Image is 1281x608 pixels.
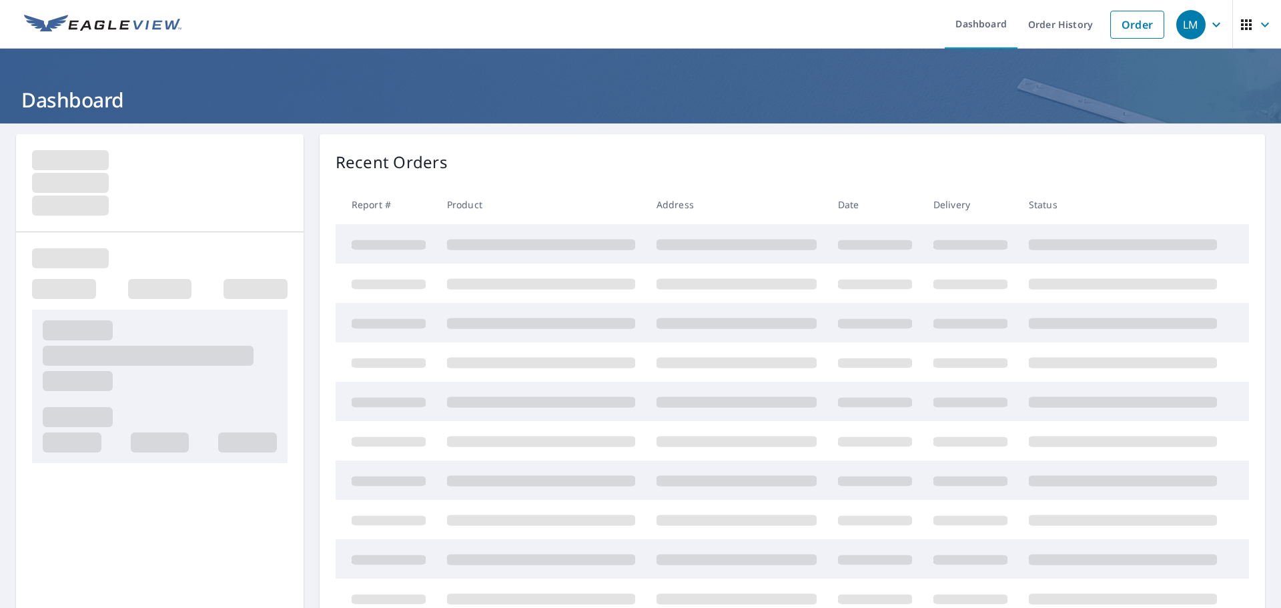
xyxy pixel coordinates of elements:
[1176,10,1206,39] div: LM
[923,185,1018,224] th: Delivery
[1110,11,1164,39] a: Order
[827,185,923,224] th: Date
[436,185,646,224] th: Product
[16,86,1265,113] h1: Dashboard
[1018,185,1228,224] th: Status
[646,185,827,224] th: Address
[336,150,448,174] p: Recent Orders
[336,185,436,224] th: Report #
[24,15,181,35] img: EV Logo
